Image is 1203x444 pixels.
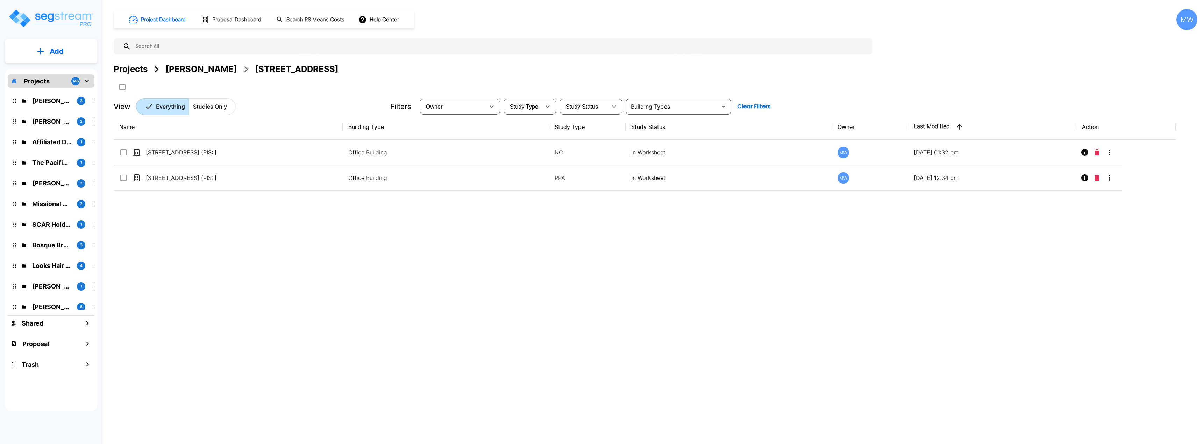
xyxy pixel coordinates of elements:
[1092,145,1102,159] button: Delete
[131,38,869,54] input: Search All
[24,77,50,86] p: Projects
[628,102,717,111] input: Building Types
[32,240,71,250] p: Bosque Brewery
[80,118,83,124] p: 2
[286,16,344,24] h1: Search RS Means Costs
[80,283,82,289] p: 1
[719,102,728,111] button: Open
[555,174,620,182] p: PPA
[80,160,82,166] p: 1
[1102,171,1116,185] button: More-Options
[555,148,620,157] p: NC
[1078,145,1092,159] button: Info
[1076,114,1176,140] th: Action
[165,63,237,75] div: [PERSON_NAME]
[8,8,94,28] img: Logo
[80,304,83,310] p: 8
[32,199,71,209] p: Missional Group
[80,221,82,227] p: 1
[212,16,261,24] h1: Proposal Dashboard
[32,158,71,167] p: The Pacific Group
[115,80,129,94] button: SelectAll
[1078,171,1092,185] button: Info
[80,263,83,269] p: 4
[80,98,83,104] p: 3
[136,98,236,115] div: Platform
[348,174,443,182] p: Office Building
[114,114,343,140] th: Name
[80,180,83,186] p: 2
[631,174,826,182] p: In Worksheet
[189,98,236,115] button: Studies Only
[146,174,216,182] p: [STREET_ADDRESS] (PIS: [DATE])
[1092,171,1102,185] button: Delete
[631,148,826,157] p: In Worksheet
[1176,9,1197,30] div: MW
[32,302,71,312] p: Arkadiy Yakubov
[80,242,83,248] p: 3
[505,97,541,116] div: Select
[914,148,1071,157] p: [DATE] 01:32 pm
[561,97,607,116] div: Select
[510,104,538,110] span: Study Type
[50,46,64,57] p: Add
[5,41,97,61] button: Add
[343,114,549,140] th: Building Type
[146,148,216,157] p: [STREET_ADDRESS] (PIS: [DATE])
[914,174,1071,182] p: [DATE] 12:34 pm
[156,102,185,111] p: Everything
[838,172,849,184] div: MW
[32,179,71,188] p: Kyle O'Keefe
[734,100,774,114] button: Clear Filters
[80,139,82,145] p: 1
[72,78,79,84] p: 146
[126,12,190,27] button: Project Dashboard
[838,147,849,158] div: MW
[22,360,39,369] h1: Trash
[114,63,148,75] div: Projects
[32,261,71,270] p: Looks Hair Salon
[908,114,1076,140] th: Last Modified
[32,282,71,291] p: Rick's Auto and Glass
[390,101,411,112] p: Filters
[549,114,625,140] th: Study Type
[22,339,49,349] h1: Proposal
[421,97,485,116] div: Select
[426,104,443,110] span: Owner
[1102,145,1116,159] button: More-Options
[22,319,43,328] h1: Shared
[198,12,265,27] button: Proposal Dashboard
[348,148,443,157] p: Office Building
[566,104,598,110] span: Study Status
[193,102,227,111] p: Studies Only
[136,98,189,115] button: Everything
[273,13,348,27] button: Search RS Means Costs
[626,114,832,140] th: Study Status
[32,220,71,229] p: SCAR Holdings
[32,96,71,105] p: Jon Edenfield
[141,16,186,24] h1: Project Dashboard
[32,117,71,126] p: Ted Officer
[832,114,908,140] th: Owner
[255,63,339,75] div: [STREET_ADDRESS]
[357,13,402,26] button: Help Center
[114,101,130,112] p: View
[32,137,71,147] p: Affiliated Development
[80,201,83,207] p: 2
